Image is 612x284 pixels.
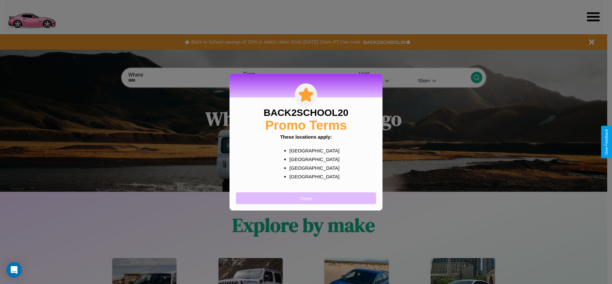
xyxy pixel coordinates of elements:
[289,155,335,163] p: [GEOGRAPHIC_DATA]
[263,107,348,118] h3: BACK2SCHOOL20
[289,172,335,181] p: [GEOGRAPHIC_DATA]
[289,146,335,155] p: [GEOGRAPHIC_DATA]
[265,118,347,132] h2: Promo Terms
[6,262,22,278] div: Open Intercom Messenger
[236,192,376,204] button: Close
[289,163,335,172] p: [GEOGRAPHIC_DATA]
[280,134,332,139] b: These locations apply:
[604,129,609,155] div: Give Feedback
